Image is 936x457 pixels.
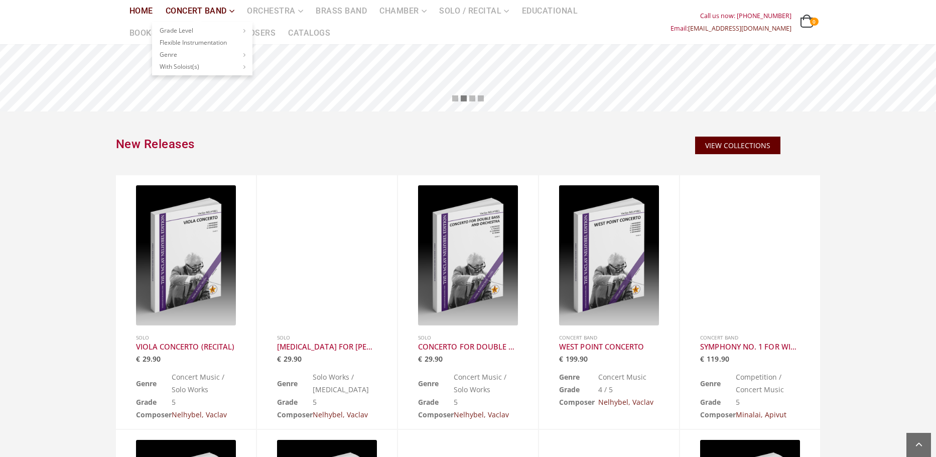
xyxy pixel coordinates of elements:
[418,397,439,407] b: Grade
[559,354,563,364] span: €
[136,342,236,352] a: VIOLA CONCERTO (RECITAL)
[559,342,659,352] a: WEST POINT CONCERTO
[152,25,252,37] a: Grade Level
[418,410,454,419] b: Composer
[136,379,157,388] b: Genre
[277,397,298,407] b: Grade
[152,61,252,73] a: With Soloist(s)
[418,342,518,352] a: CONCERTO FOR DOUBLE BASS AND ORCHESTRA (RECITAL)
[116,137,641,152] h2: New Releases
[688,24,791,33] a: [EMAIL_ADDRESS][DOMAIN_NAME]
[671,22,791,35] div: Email:
[277,354,281,364] span: €
[559,372,580,382] b: Genre
[172,396,236,408] td: 5
[277,410,313,419] b: Composer
[736,396,800,408] td: 5
[418,354,422,364] span: €
[136,397,157,407] b: Grade
[559,397,595,407] b: Composer
[418,354,443,364] bdi: 29.90
[152,37,252,49] a: Flexible Instrumentation
[418,379,439,388] b: Genre
[598,383,659,396] td: 4 / 5
[454,371,518,396] td: Concert Music / Solo Works
[277,342,377,352] a: [MEDICAL_DATA] FOR [PERSON_NAME] AND PIANO
[418,334,431,341] a: Solo
[700,397,721,407] b: Grade
[277,354,302,364] bdi: 29.90
[700,334,738,341] a: Concert Band
[282,22,336,44] a: Catalogs
[736,371,800,396] td: Competition / Concert Music
[136,334,149,341] a: Solo
[123,22,219,44] a: Books / Literature
[277,379,298,388] b: Genre
[700,410,736,419] b: Composer
[700,379,721,388] b: Genre
[705,141,770,151] span: VIEW COLLECTIONS
[136,354,161,364] bdi: 29.90
[136,410,172,419] b: Composer
[313,396,377,408] td: 5
[810,18,818,26] span: 0
[277,334,290,341] a: Solo
[598,397,653,407] a: Nelhybel, Vaclav
[152,49,252,61] a: Genre
[700,354,704,364] span: €
[172,410,227,419] a: Nelhybel, Vaclav
[172,371,236,396] td: Concert Music / Solo Works
[454,396,518,408] td: 5
[454,410,509,419] a: Nelhybel, Vaclav
[559,385,580,394] b: Grade
[671,10,791,22] div: Call us now: [PHONE_NUMBER]
[598,371,659,383] td: Concert Music
[700,342,800,352] a: SYMPHONY NO. 1 FOR WINDS “ALL OF MY STUDENTS
[700,354,729,364] bdi: 119.90
[313,371,377,396] td: Solo Works / [MEDICAL_DATA]
[313,410,368,419] a: Nelhybel, Vaclav
[695,137,780,155] a: VIEW COLLECTIONS
[559,354,588,364] bdi: 199.90
[736,410,786,419] a: Minalai, Apivut
[559,334,597,341] a: Concert Band
[136,354,140,364] span: €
